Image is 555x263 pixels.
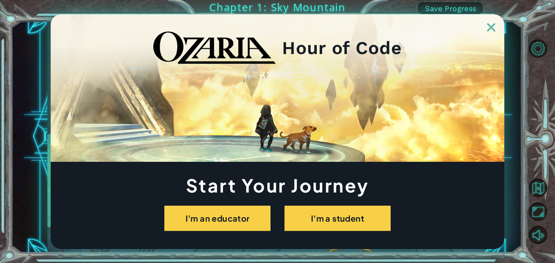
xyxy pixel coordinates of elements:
[284,206,391,231] button: I'm a student
[153,32,276,64] img: blackOzariaWordmark.png
[282,40,402,56] h2: Hour of Code
[51,177,504,193] h1: Start Your Journey
[164,206,271,231] button: I'm an educator
[487,23,495,32] img: ExitButton_Dusk.png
